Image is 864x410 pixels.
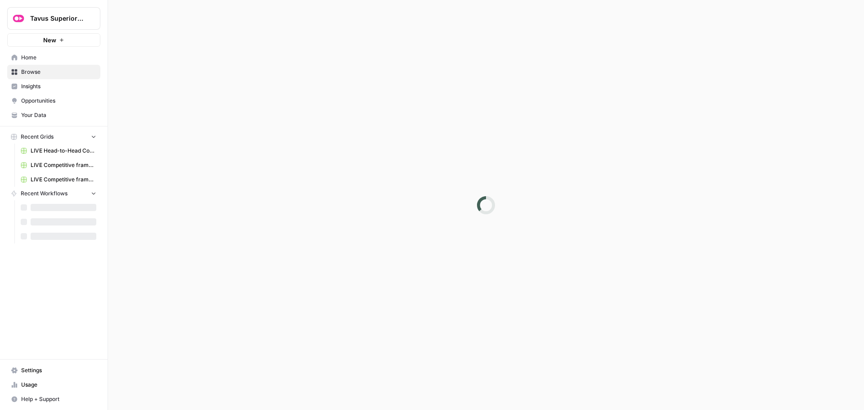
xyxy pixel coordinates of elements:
[21,97,96,105] span: Opportunities
[21,133,54,141] span: Recent Grids
[43,36,56,45] span: New
[21,395,96,403] span: Help + Support
[7,79,100,94] a: Insights
[7,33,100,47] button: New
[31,161,96,169] span: LIVE Competitive framed blog writer v6 Grid (1)
[7,7,100,30] button: Workspace: Tavus Superiority
[10,10,27,27] img: Tavus Superiority Logo
[7,65,100,79] a: Browse
[7,108,100,122] a: Your Data
[31,176,96,184] span: LIVE Competitive framed blog writer v7 Grid
[7,50,100,65] a: Home
[30,14,85,23] span: Tavus Superiority
[7,363,100,378] a: Settings
[21,54,96,62] span: Home
[21,189,67,198] span: Recent Workflows
[21,366,96,374] span: Settings
[21,68,96,76] span: Browse
[17,158,100,172] a: LIVE Competitive framed blog writer v6 Grid (1)
[7,94,100,108] a: Opportunities
[7,392,100,406] button: Help + Support
[21,111,96,119] span: Your Data
[21,381,96,389] span: Usage
[7,130,100,144] button: Recent Grids
[17,144,100,158] a: LIVE Head-to-Head Comparison Writer Grid
[17,172,100,187] a: LIVE Competitive framed blog writer v7 Grid
[31,147,96,155] span: LIVE Head-to-Head Comparison Writer Grid
[7,378,100,392] a: Usage
[21,82,96,90] span: Insights
[7,187,100,200] button: Recent Workflows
